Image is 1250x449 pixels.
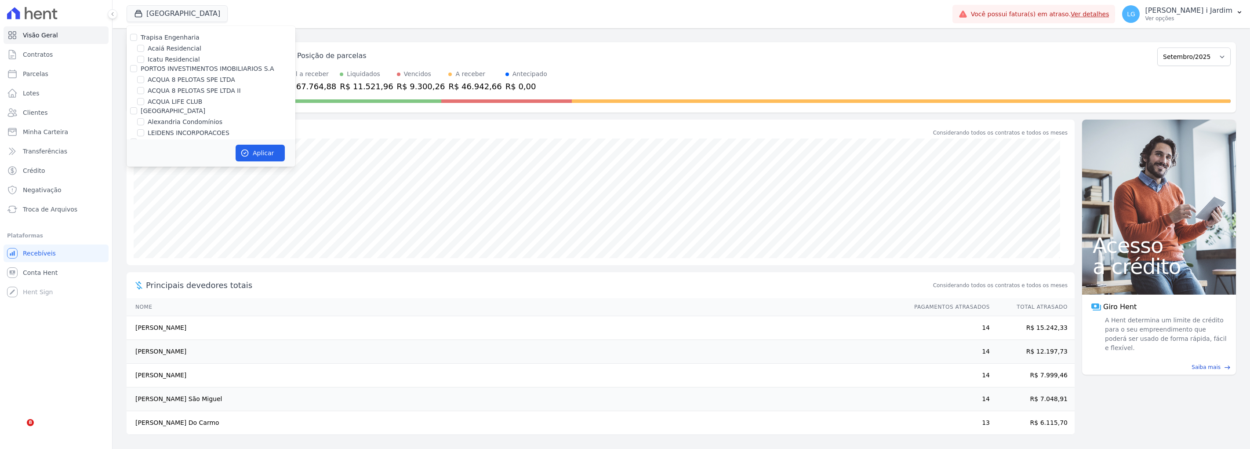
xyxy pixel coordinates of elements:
div: Saldo devedor total [146,127,931,139]
button: [GEOGRAPHIC_DATA] [127,5,228,22]
div: Vencidos [404,69,431,79]
span: Recebíveis [23,249,56,258]
button: Aplicar [236,145,285,161]
div: R$ 46.942,66 [448,80,501,92]
span: Principais devedores totais [146,279,931,291]
th: Nome [127,298,906,316]
a: Recebíveis [4,245,109,262]
span: Acesso [1093,235,1225,256]
td: [PERSON_NAME] São Miguel [127,387,906,411]
td: [PERSON_NAME] [127,364,906,387]
span: LG [1127,11,1135,17]
th: Total Atrasado [990,298,1075,316]
div: Antecipado [512,69,547,79]
span: Considerando todos os contratos e todos os meses [933,281,1068,289]
span: Você possui fatura(s) em atraso. [971,10,1109,19]
span: a crédito [1093,256,1225,277]
span: Crédito [23,166,45,175]
label: Acaiá Residencial [148,44,201,53]
td: R$ 7.999,46 [990,364,1075,387]
a: Ver detalhes [1071,11,1109,18]
a: Visão Geral [4,26,109,44]
div: R$ 9.300,26 [397,80,445,92]
label: Alexandria Condomínios [148,117,222,127]
span: Contratos [23,50,53,59]
a: Saiba mais east [1087,363,1231,371]
span: Giro Hent [1103,302,1137,312]
td: 14 [906,340,990,364]
p: Ver opções [1145,15,1232,22]
a: Contratos [4,46,109,63]
a: Lotes [4,84,109,102]
td: 13 [906,411,990,435]
span: Clientes [23,108,47,117]
td: [PERSON_NAME] [127,340,906,364]
label: LEIDENS INCORPORACOES [148,128,229,138]
th: Pagamentos Atrasados [906,298,990,316]
div: Plataformas [7,230,105,241]
a: Parcelas [4,65,109,83]
td: R$ 6.115,70 [990,411,1075,435]
span: Parcelas [23,69,48,78]
a: Conta Hent [4,264,109,281]
div: R$ 67.764,88 [283,80,336,92]
td: 14 [906,316,990,340]
span: Troca de Arquivos [23,205,77,214]
a: Troca de Arquivos [4,201,109,218]
td: 14 [906,364,990,387]
div: Posição de parcelas [297,51,367,61]
span: 8 [27,419,34,426]
div: R$ 0,00 [505,80,547,92]
span: Saiba mais [1192,363,1221,371]
td: [PERSON_NAME] [127,316,906,340]
div: Liquidados [347,69,380,79]
span: Minha Carteira [23,128,68,136]
label: [GEOGRAPHIC_DATA] [141,107,205,114]
label: ACQUA LIFE CLUB [148,97,202,106]
td: [PERSON_NAME] Do Carmo [127,411,906,435]
div: Considerando todos os contratos e todos os meses [933,129,1068,137]
a: Clientes [4,104,109,121]
span: Transferências [23,147,67,156]
label: Trapisa Engenharia [141,34,200,41]
p: [PERSON_NAME] i Jardim [1145,6,1232,15]
label: ACQUA 8 PELOTAS SPE LTDA [148,75,235,84]
span: east [1224,364,1231,371]
a: Transferências [4,142,109,160]
label: ACQUA 8 PELOTAS SPE LTDA II [148,86,241,95]
label: Graal Engenharia [141,139,194,146]
span: A Hent determina um limite de crédito para o seu empreendimento que poderá ser usado de forma ráp... [1103,316,1227,353]
span: Lotes [23,89,40,98]
div: Total a receber [283,69,336,79]
td: R$ 7.048,91 [990,387,1075,411]
div: R$ 11.521,96 [340,80,393,92]
span: Conta Hent [23,268,58,277]
span: Negativação [23,186,62,194]
iframe: Intercom live chat [9,419,30,440]
td: R$ 12.197,73 [990,340,1075,364]
div: A receber [455,69,485,79]
a: Minha Carteira [4,123,109,141]
label: PORTO5 INVESTIMENTOS IMOBILIARIOS S.A [141,65,274,72]
button: LG [PERSON_NAME] i Jardim Ver opções [1115,2,1250,26]
a: Negativação [4,181,109,199]
td: 14 [906,387,990,411]
a: Crédito [4,162,109,179]
label: Icatu Residencial [148,55,200,64]
td: R$ 15.242,33 [990,316,1075,340]
span: Visão Geral [23,31,58,40]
